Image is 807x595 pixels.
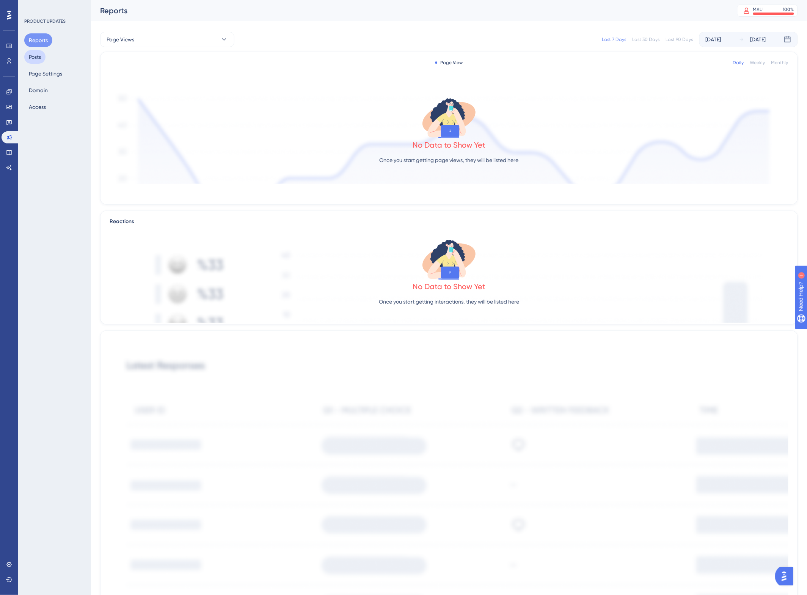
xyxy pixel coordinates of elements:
div: Page View [435,60,463,66]
button: Domain [24,83,52,97]
div: Last 90 Days [666,36,693,42]
div: Weekly [750,60,765,66]
div: 100 % [783,6,794,13]
button: Page Views [100,32,234,47]
div: Daily [733,60,744,66]
p: Once you start getting interactions, they will be listed here [379,297,519,306]
button: Page Settings [24,67,67,80]
button: Posts [24,50,46,64]
div: Monthly [771,60,788,66]
button: Access [24,100,50,114]
button: Reports [24,33,52,47]
div: No Data to Show Yet [413,140,485,150]
div: [DATE] [706,35,721,44]
div: Last 7 Days [602,36,626,42]
div: PRODUCT UPDATES [24,18,66,24]
div: [DATE] [750,35,766,44]
div: No Data to Show Yet [413,281,485,292]
iframe: UserGuiding AI Assistant Launcher [775,565,798,588]
div: Reactions [110,217,788,226]
span: Need Help? [18,2,47,11]
div: Reports [100,5,718,16]
p: Once you start getting page views, they will be listed here [380,156,519,165]
span: Page Views [107,35,134,44]
div: 1 [53,4,55,10]
div: Last 30 Days [633,36,660,42]
div: MAU [753,6,763,13]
